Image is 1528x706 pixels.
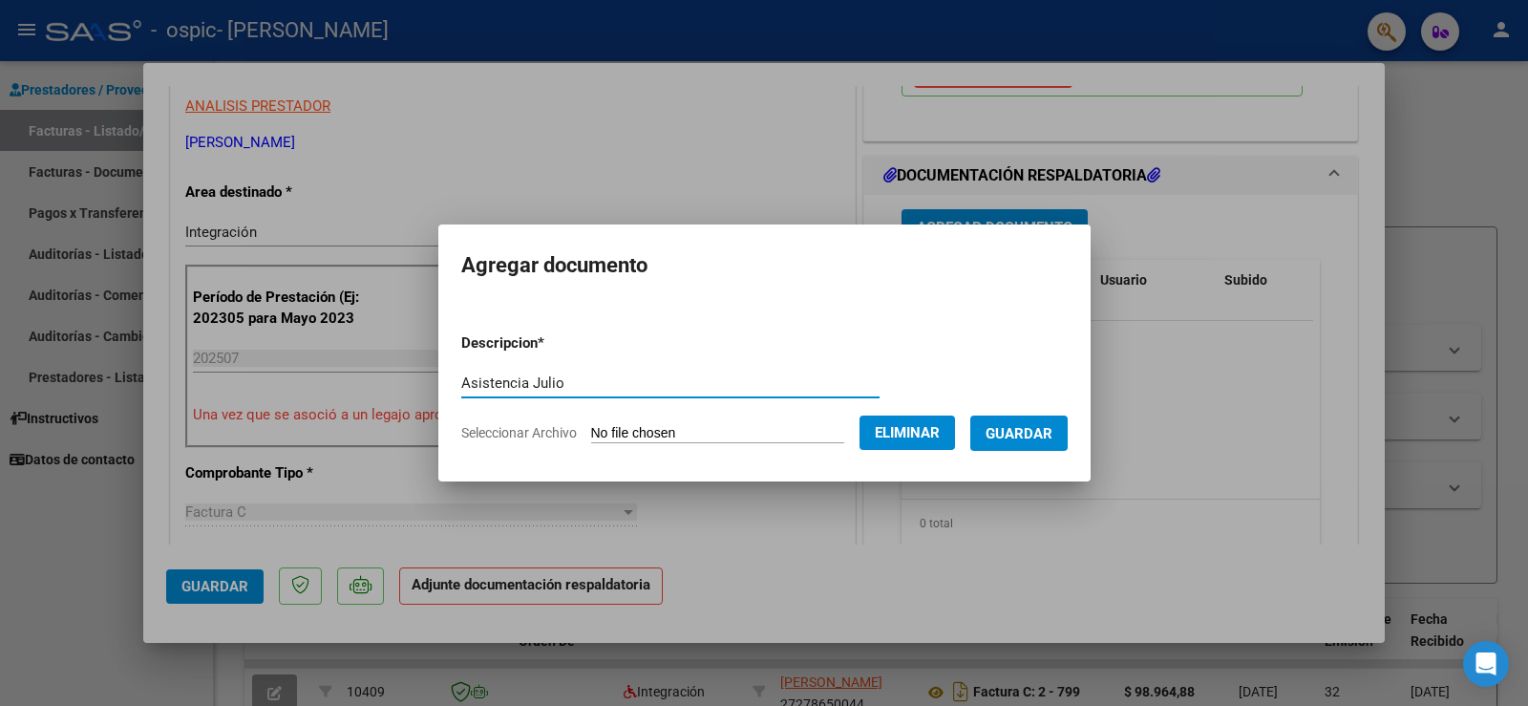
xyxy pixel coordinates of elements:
[461,247,1068,284] h2: Agregar documento
[859,416,955,450] button: Eliminar
[970,416,1068,451] button: Guardar
[986,425,1052,442] span: Guardar
[875,424,940,441] span: Eliminar
[461,425,577,440] span: Seleccionar Archivo
[461,332,644,354] p: Descripcion
[1463,641,1509,687] div: Open Intercom Messenger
